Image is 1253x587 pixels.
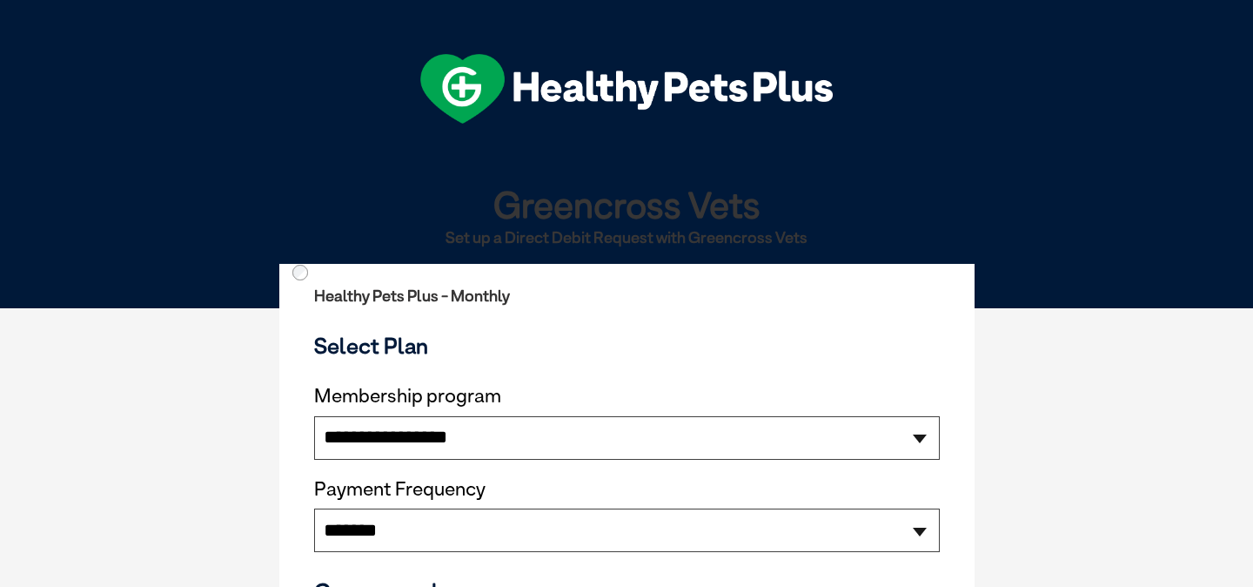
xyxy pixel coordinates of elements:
h3: Select Plan [314,333,940,359]
h2: Healthy Pets Plus - Monthly [314,287,940,305]
h2: Set up a Direct Debit Request with Greencross Vets [286,229,968,246]
img: hpp-logo-landscape-green-white.png [420,54,833,124]
label: Payment Frequency [314,478,486,501]
label: Membership program [314,385,940,408]
h1: Greencross Vets [286,185,968,224]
